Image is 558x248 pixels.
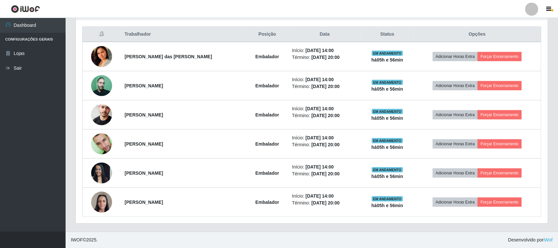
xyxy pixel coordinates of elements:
time: [DATE] 20:00 [311,113,340,118]
img: 1672941149388.jpeg [91,75,112,96]
span: EM ANDAMENTO [372,109,403,114]
img: 1737733011541.jpeg [91,159,112,187]
li: Início: [292,193,357,200]
strong: Embalador [255,141,279,147]
strong: [PERSON_NAME] [125,112,163,117]
button: Forçar Encerramento [478,168,522,178]
span: EM ANDAMENTO [372,80,403,85]
time: [DATE] 20:00 [311,142,340,147]
time: [DATE] 20:00 [311,171,340,176]
li: Início: [292,134,357,141]
span: Desenvolvido por [508,237,553,243]
span: EM ANDAMENTO [372,51,403,56]
button: Adicionar Horas Extra [433,81,478,90]
strong: [PERSON_NAME] [125,83,163,88]
strong: há 05 h e 56 min [371,145,403,150]
th: Trabalhador [121,27,247,42]
strong: Embalador [255,112,279,117]
button: Adicionar Horas Extra [433,139,478,149]
li: Término: [292,112,357,119]
span: IWOF [71,237,83,242]
strong: há 05 h e 56 min [371,86,403,92]
button: Adicionar Horas Extra [433,52,478,61]
time: [DATE] 14:00 [306,106,334,111]
time: [DATE] 14:00 [306,193,334,199]
time: [DATE] 14:00 [306,48,334,53]
li: Início: [292,105,357,112]
strong: [PERSON_NAME] [125,200,163,205]
button: Forçar Encerramento [478,139,522,149]
li: Início: [292,76,357,83]
time: [DATE] 20:00 [311,55,340,60]
th: Status [361,27,413,42]
strong: há 05 h e 56 min [371,203,403,208]
li: Término: [292,141,357,148]
img: 1738436502768.jpeg [91,188,112,216]
strong: [PERSON_NAME] [125,141,163,147]
img: 1672880944007.jpeg [91,36,112,77]
li: Término: [292,170,357,177]
img: 1703544280650.jpeg [91,99,112,131]
li: Término: [292,83,357,90]
li: Término: [292,54,357,61]
a: iWof [544,237,553,242]
strong: Embalador [255,83,279,88]
th: Opções [413,27,541,42]
strong: há 05 h e 56 min [371,115,403,121]
img: 1742301496184.jpeg [91,127,112,161]
time: [DATE] 14:00 [306,135,334,140]
time: [DATE] 14:00 [306,77,334,82]
button: Forçar Encerramento [478,81,522,90]
th: Posição [247,27,288,42]
button: Forçar Encerramento [478,198,522,207]
button: Forçar Encerramento [478,52,522,61]
span: EM ANDAMENTO [372,138,403,143]
strong: há 05 h e 56 min [371,174,403,179]
button: Forçar Encerramento [478,110,522,119]
strong: Embalador [255,200,279,205]
button: Adicionar Horas Extra [433,110,478,119]
time: [DATE] 20:00 [311,200,340,205]
span: EM ANDAMENTO [372,167,403,172]
strong: [PERSON_NAME] [125,170,163,176]
th: Data [288,27,361,42]
strong: Embalador [255,54,279,59]
strong: [PERSON_NAME] das [PERSON_NAME] [125,54,212,59]
button: Adicionar Horas Extra [433,198,478,207]
span: EM ANDAMENTO [372,196,403,202]
time: [DATE] 14:00 [306,164,334,169]
li: Início: [292,164,357,170]
strong: há 05 h e 56 min [371,57,403,62]
li: Término: [292,200,357,206]
li: Início: [292,47,357,54]
strong: Embalador [255,170,279,176]
span: © 2025 . [71,237,98,243]
time: [DATE] 20:00 [311,84,340,89]
button: Adicionar Horas Extra [433,168,478,178]
img: CoreUI Logo [11,5,40,13]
